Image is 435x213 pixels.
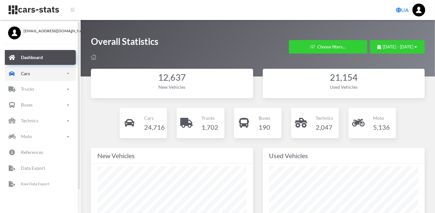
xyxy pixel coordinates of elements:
a: Moto [5,129,76,144]
a: Dashboard [5,50,76,65]
h1: Overall Statistics [91,35,158,51]
a: UA [393,4,411,16]
p: Dashboard [21,54,43,62]
span: [EMAIL_ADDRESS][DOMAIN_NAME] [24,28,73,34]
a: Data Export [5,161,76,176]
h4: 24,716 [144,122,165,132]
a: References [5,145,76,160]
span: [DATE] - [DATE] [383,44,414,49]
p: Trucks [202,114,218,122]
div: New Vehicles [97,84,247,90]
h4: 1,702 [202,122,218,132]
h4: 5,136 [373,122,390,132]
div: 12,637 [97,71,247,84]
h4: 2,047 [316,122,333,132]
p: Moto [373,114,390,122]
p: Moto [21,133,32,141]
p: Buses [259,114,270,122]
p: Technics [21,117,38,125]
button: Choose filters... [289,40,367,54]
p: Cars [21,69,30,77]
p: Cars [144,114,165,122]
p: References [21,148,43,157]
p: Trucks [21,85,34,93]
p: Buses [21,101,33,109]
p: Raw Data Export [21,181,49,188]
a: Cars [5,66,76,81]
a: Buses [5,98,76,113]
a: [EMAIL_ADDRESS][DOMAIN_NAME] [8,26,73,34]
div: Used Vehicles [269,150,419,161]
p: Technics [316,114,333,122]
img: ... [412,4,425,16]
div: Used Vehicles [269,84,419,90]
h4: 190 [259,122,270,132]
button: [DATE] - [DATE] [370,40,425,54]
a: Raw Data Export [5,177,76,192]
div: New Vehicles [97,150,247,161]
p: Data Export [21,164,45,172]
a: Technics [5,114,76,128]
div: 21,154 [269,71,419,84]
a: Trucks [5,82,76,97]
img: navbar brand [8,5,60,15]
